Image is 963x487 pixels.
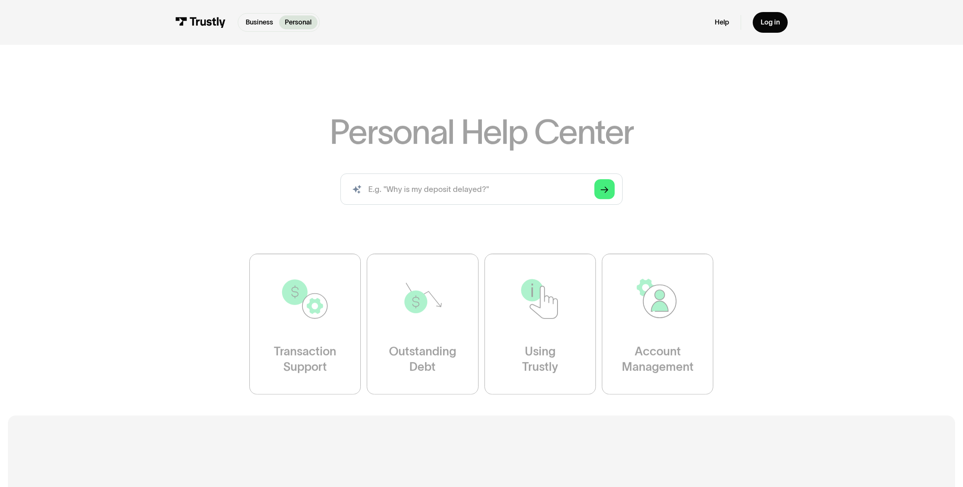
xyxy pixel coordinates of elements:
a: OutstandingDebt [367,254,478,394]
input: search [340,173,622,205]
img: Trustly Logo [175,17,226,27]
div: Log in [761,18,780,27]
a: AccountManagement [602,254,713,394]
p: Business [246,17,273,27]
a: Help [715,18,729,27]
a: UsingTrustly [485,254,596,394]
a: Business [240,15,279,29]
a: Log in [753,12,787,33]
div: Account Management [622,344,694,375]
h1: Personal Help Center [330,115,634,149]
p: Personal [285,17,311,27]
a: Personal [279,15,317,29]
div: Outstanding Debt [389,344,456,375]
a: TransactionSupport [249,254,361,394]
div: Using Trustly [523,344,558,375]
div: Transaction Support [274,344,337,375]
